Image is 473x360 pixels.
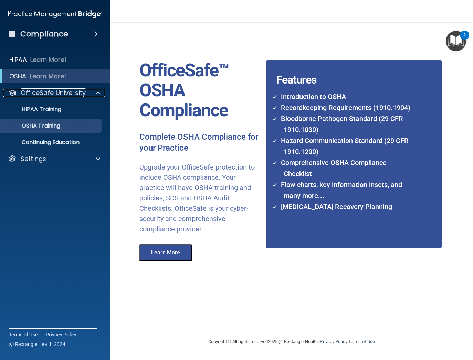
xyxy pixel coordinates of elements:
a: Terms of Use [348,339,375,344]
a: Terms of Use [9,331,38,338]
button: Open Resource Center, 2 new notifications [446,31,466,51]
p: Upgrade your OfficeSafe protection to include OSHA compliance. Your practice will have OSHA train... [139,162,261,234]
li: Recordkeeping Requirements (1910.1904) [277,102,414,113]
p: Continuing Education [4,139,98,146]
div: Copyright © All rights reserved 2025 @ Rectangle Health | | [166,331,417,353]
button: Learn More [139,244,192,261]
p: OSHA [9,72,27,80]
p: OfficeSafe University [21,89,86,97]
li: Hazard Communication Standard (29 CFR 1910.1200) [277,135,414,157]
p: Learn More! [30,56,67,64]
div: 2 [463,35,466,44]
a: Privacy Policy [320,339,347,344]
li: [MEDICAL_DATA] Recovery Planning [277,201,414,212]
p: OSHA Training [4,122,60,129]
h4: Features [266,60,423,74]
a: Learn More [134,250,199,255]
a: Settings [8,155,100,163]
a: Privacy Policy [46,331,77,338]
span: Ⓒ Rectangle Health 2024 [9,341,65,348]
p: Complete OSHA Compliance for your Practice [139,132,261,154]
p: Learn More! [30,72,66,80]
img: PMB logo [8,7,102,21]
p: OfficeSafe™ OSHA Compliance [139,61,261,121]
a: OfficeSafe University [8,89,100,97]
h4: Compliance [20,29,68,39]
li: Bloodborne Pathogen Standard (29 CFR 1910.1030) [277,113,414,135]
li: Introduction to OSHA [277,91,414,102]
li: Flow charts, key information insets, and many more... [277,179,414,201]
p: HIPAA [9,56,27,64]
p: HIPAA Training [4,106,61,113]
li: Comprehensive OSHA Compliance Checklist [277,157,414,179]
p: Settings [21,155,46,163]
